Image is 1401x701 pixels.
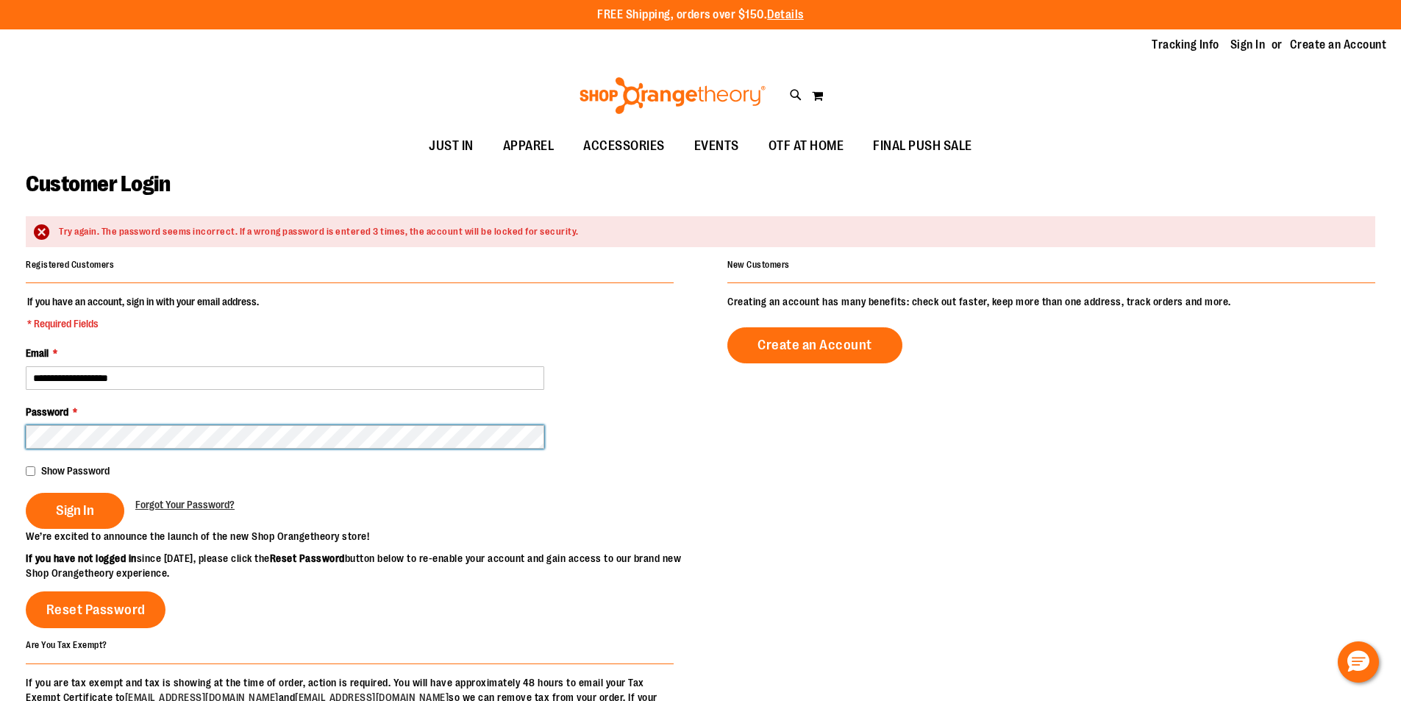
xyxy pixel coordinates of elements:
a: Details [767,8,804,21]
img: Shop Orangetheory [577,77,768,114]
a: Sign In [1230,37,1266,53]
span: Sign In [56,502,94,519]
legend: If you have an account, sign in with your email address. [26,294,260,331]
span: FINAL PUSH SALE [873,129,972,163]
span: EVENTS [694,129,739,163]
a: APPAREL [488,129,569,163]
span: Customer Login [26,171,170,196]
span: Reset Password [46,602,146,618]
strong: If you have not logged in [26,552,137,564]
span: Email [26,347,49,359]
span: Password [26,406,68,418]
strong: New Customers [727,260,790,270]
span: APPAREL [503,129,555,163]
a: Forgot Your Password? [135,497,235,512]
span: Show Password [41,465,110,477]
a: OTF AT HOME [754,129,859,163]
a: Reset Password [26,591,165,628]
button: Sign In [26,493,124,529]
span: Forgot Your Password? [135,499,235,510]
p: FREE Shipping, orders over $150. [597,7,804,24]
span: JUST IN [429,129,474,163]
strong: Are You Tax Exempt? [26,640,107,650]
button: Hello, have a question? Let’s chat. [1338,641,1379,683]
span: * Required Fields [27,316,259,331]
a: FINAL PUSH SALE [858,129,987,163]
span: OTF AT HOME [769,129,844,163]
p: We’re excited to announce the launch of the new Shop Orangetheory store! [26,529,701,544]
a: Tracking Info [1152,37,1219,53]
strong: Registered Customers [26,260,114,270]
p: since [DATE], please click the button below to re-enable your account and gain access to our bran... [26,551,701,580]
a: JUST IN [414,129,488,163]
div: Try again. The password seems incorrect. If a wrong password is entered 3 times, the account will... [59,225,1361,239]
a: ACCESSORIES [568,129,680,163]
a: Create an Account [1290,37,1387,53]
a: Create an Account [727,327,902,363]
p: Creating an account has many benefits: check out faster, keep more than one address, track orders... [727,294,1375,309]
a: EVENTS [680,129,754,163]
strong: Reset Password [270,552,345,564]
span: ACCESSORIES [583,129,665,163]
span: Create an Account [757,337,872,353]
